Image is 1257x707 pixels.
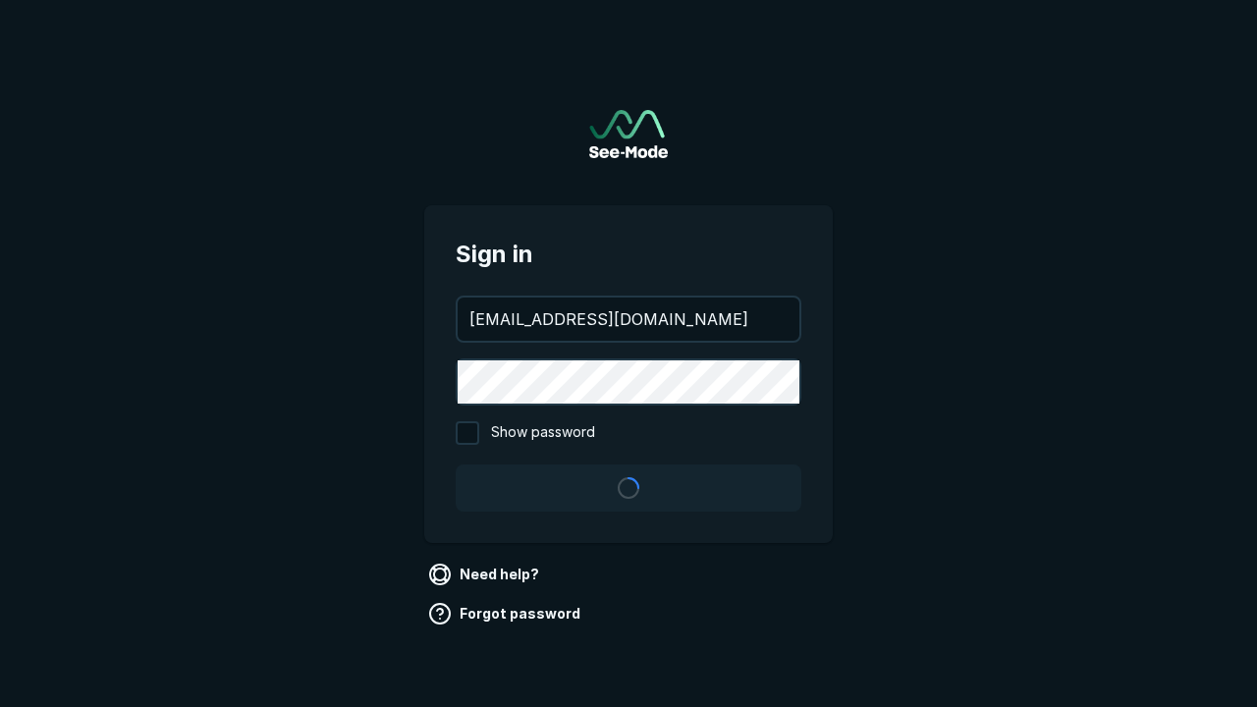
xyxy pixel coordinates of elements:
span: Show password [491,421,595,445]
a: Need help? [424,559,547,590]
img: See-Mode Logo [589,110,668,158]
a: Forgot password [424,598,588,629]
span: Sign in [456,237,801,272]
a: Go to sign in [589,110,668,158]
input: your@email.com [458,298,799,341]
